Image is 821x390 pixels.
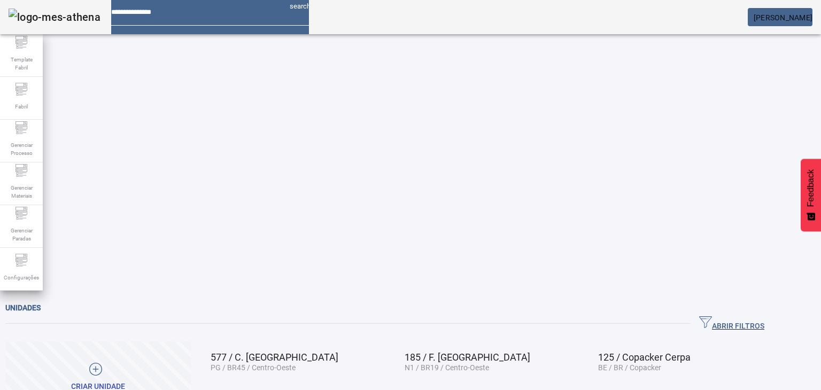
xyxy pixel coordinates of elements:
[5,138,37,160] span: Gerenciar Processo
[12,99,31,114] span: Fabril
[598,352,691,363] span: 125 / Copacker Cerpa
[211,352,338,363] span: 577 / C. [GEOGRAPHIC_DATA]
[405,352,530,363] span: 185 / F. [GEOGRAPHIC_DATA]
[1,270,42,285] span: Configurações
[211,363,296,372] span: PG / BR45 / Centro-Oeste
[5,181,37,203] span: Gerenciar Materiais
[9,9,100,26] img: logo-mes-athena
[801,159,821,231] button: Feedback - Mostrar pesquisa
[5,52,37,75] span: Template Fabril
[806,169,816,207] span: Feedback
[699,316,764,332] span: ABRIR FILTROS
[598,363,661,372] span: BE / BR / Copacker
[5,223,37,246] span: Gerenciar Paradas
[754,13,812,22] span: [PERSON_NAME]
[5,303,41,312] span: Unidades
[691,314,773,333] button: ABRIR FILTROS
[405,363,489,372] span: N1 / BR19 / Centro-Oeste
